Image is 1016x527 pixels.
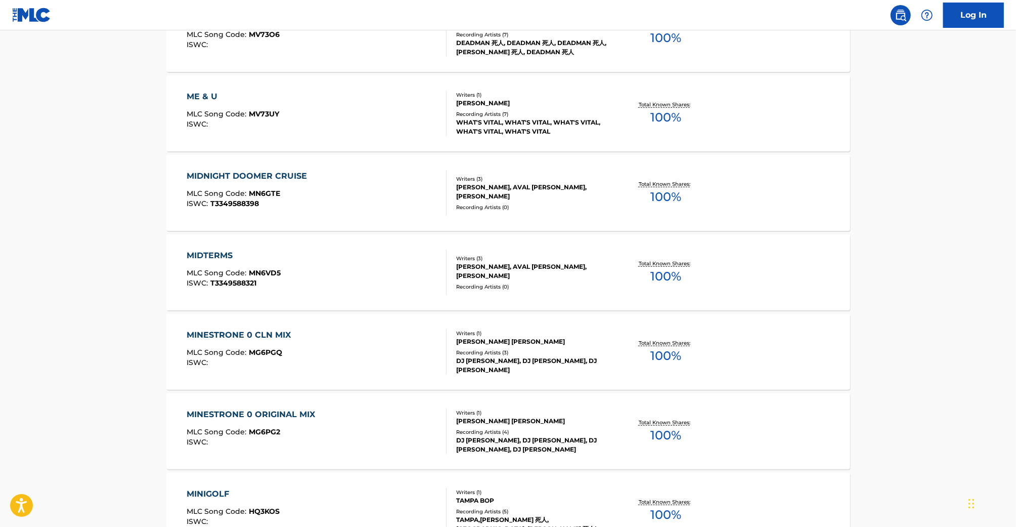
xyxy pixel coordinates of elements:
div: MINESTRONE 0 CLN MIX [187,329,296,341]
div: Recording Artists ( 5 ) [456,508,609,515]
img: help [921,9,933,21]
div: Recording Artists ( 0 ) [456,204,609,211]
a: Public Search [891,5,911,25]
span: MN6GTE [249,189,280,198]
div: Writers ( 1 ) [456,91,609,99]
span: MLC Song Code : [187,109,249,118]
div: DJ [PERSON_NAME], DJ [PERSON_NAME], DJ [PERSON_NAME], DJ [PERSON_NAME] [456,436,609,454]
div: [PERSON_NAME] [PERSON_NAME] [456,417,609,426]
span: MN6VD5 [249,268,281,277]
div: [PERSON_NAME] [PERSON_NAME] [456,337,609,346]
div: Drag [968,489,975,519]
div: [PERSON_NAME] [456,99,609,108]
span: MLC Song Code : [187,507,249,516]
a: MINESTRONE 0 ORIGINAL MIXMLC Song Code:MG6PG2ISWC:Writers (1)[PERSON_NAME] [PERSON_NAME]Recording... [166,393,850,469]
span: ISWC : [187,517,210,526]
div: ME & U [187,91,279,103]
span: 100 % [650,506,681,524]
span: MLC Song Code : [187,268,249,277]
p: Total Known Shares: [639,419,693,426]
a: MIDNIGHT DOOMER CRUISEMLC Song Code:MN6GTEISWC:T3349588398Writers (3)[PERSON_NAME], AVAL [PERSON_... [166,155,850,231]
img: MLC Logo [12,8,51,22]
div: [PERSON_NAME], AVAL [PERSON_NAME], [PERSON_NAME] [456,262,609,280]
span: ISWC : [187,278,210,288]
span: MV73UY [249,109,279,118]
a: Log In [943,3,1004,28]
div: WHAT'S VITAL, WHAT'S VITAL, WHAT'S VITAL, WHAT'S VITAL, WHAT'S VITAL [456,118,609,136]
span: T3349588321 [210,278,256,288]
a: MINESTRONE 0 CLN MIXMLC Song Code:MG6PGQISWC:Writers (1)[PERSON_NAME] [PERSON_NAME]Recording Arti... [166,314,850,390]
span: 100 % [650,29,681,47]
span: MG6PG2 [249,427,280,436]
p: Total Known Shares: [639,180,693,188]
div: Recording Artists ( 7 ) [456,31,609,38]
div: Writers ( 1 ) [456,409,609,417]
div: MINESTRONE 0 ORIGINAL MIX [187,409,320,421]
div: MINIGOLF [187,488,280,500]
div: Writers ( 3 ) [456,255,609,262]
div: DJ [PERSON_NAME], DJ [PERSON_NAME], DJ [PERSON_NAME] [456,356,609,375]
p: Total Known Shares: [639,260,693,267]
span: HQ3KOS [249,507,280,516]
img: search [895,9,907,21]
span: ISWC : [187,40,210,49]
span: MLC Song Code : [187,189,249,198]
span: T3349588398 [210,199,259,208]
span: MLC Song Code : [187,30,249,39]
div: Writers ( 1 ) [456,330,609,337]
span: 100 % [650,108,681,127]
div: Recording Artists ( 3 ) [456,349,609,356]
span: ISWC : [187,437,210,447]
div: Recording Artists ( 0 ) [456,283,609,291]
iframe: Chat Widget [965,478,1016,527]
a: MIDTERMSMLC Song Code:MN6VD5ISWC:T3349588321Writers (3)[PERSON_NAME], AVAL [PERSON_NAME], [PERSON... [166,234,850,310]
div: MIDTERMS [187,250,281,262]
p: Total Known Shares: [639,498,693,506]
div: TAMPA BOP [456,496,609,505]
span: ISWC : [187,199,210,208]
span: MV73O6 [249,30,280,39]
div: Writers ( 1 ) [456,489,609,496]
span: MLC Song Code : [187,348,249,357]
span: 100 % [650,426,681,444]
span: 100 % [650,267,681,286]
span: 100 % [650,188,681,206]
span: ISWC : [187,358,210,367]
div: Recording Artists ( 7 ) [456,110,609,118]
div: Writers ( 3 ) [456,175,609,183]
p: Total Known Shares: [639,101,693,108]
span: MG6PGQ [249,348,282,357]
div: [PERSON_NAME], AVAL [PERSON_NAME], [PERSON_NAME] [456,183,609,201]
span: MLC Song Code : [187,427,249,436]
span: 100 % [650,347,681,365]
div: MIDNIGHT DOOMER CRUISE [187,170,312,182]
p: Total Known Shares: [639,339,693,347]
span: ISWC : [187,119,210,129]
div: Recording Artists ( 4 ) [456,428,609,436]
a: ME & UMLC Song Code:MV73UYISWC:Writers (1)[PERSON_NAME]Recording Artists (7)WHAT'S VITAL, WHAT'S ... [166,75,850,151]
div: Help [917,5,937,25]
div: DEADMAN 死人, DEADMAN 死人, DEADMAN 死人, [PERSON_NAME] 死人, DEADMAN 死人 [456,38,609,57]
